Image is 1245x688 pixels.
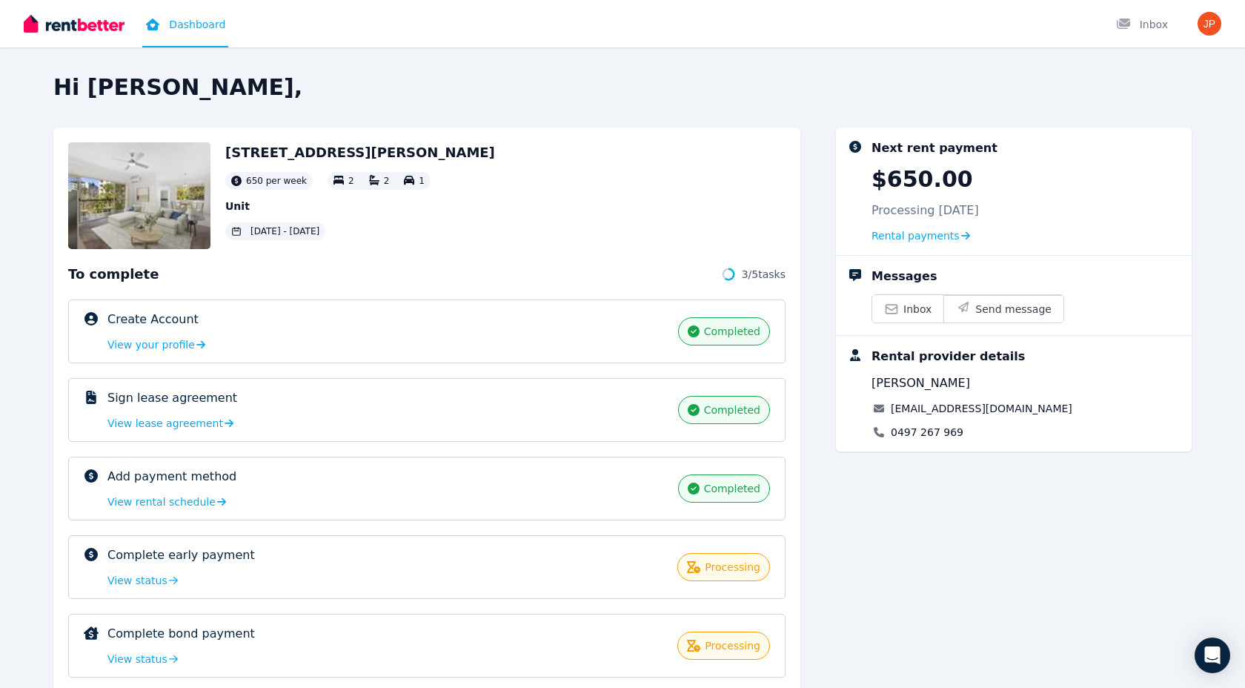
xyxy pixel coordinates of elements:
[419,176,425,186] span: 1
[107,337,205,352] a: View your profile
[68,264,159,285] span: To complete
[348,176,354,186] span: 2
[107,311,199,328] p: Create Account
[24,13,124,35] img: RentBetter
[107,494,226,509] a: View rental schedule
[891,425,963,440] a: 0497 267 969
[943,295,1063,322] button: Send message
[107,625,255,643] p: Complete bond payment
[1198,12,1221,36] img: Jessica Perchman
[107,337,195,352] span: View your profile
[384,176,390,186] span: 2
[53,74,1192,101] h2: Hi [PERSON_NAME],
[225,199,495,214] p: Unit
[705,638,760,653] span: processing
[107,416,223,431] span: View lease agreement
[84,626,99,640] img: Complete bond payment
[975,302,1052,317] span: Send message
[225,142,495,163] h2: [STREET_ADDRESS][PERSON_NAME]
[107,494,216,509] span: View rental schedule
[871,139,997,157] div: Next rent payment
[107,468,236,486] p: Add payment method
[891,401,1072,416] a: [EMAIL_ADDRESS][DOMAIN_NAME]
[871,202,979,219] p: Processing [DATE]
[903,302,932,317] span: Inbox
[704,481,760,496] span: completed
[246,175,307,187] span: 650 per week
[872,295,943,322] a: Inbox
[871,166,973,193] p: $650.00
[742,267,786,282] span: 3 / 5 tasks
[107,573,167,588] span: View status
[107,416,233,431] a: View lease agreement
[871,228,970,243] a: Rental payments
[1116,17,1168,32] div: Inbox
[1195,638,1230,673] div: Open Intercom Messenger
[704,403,760,417] span: completed
[871,348,1025,365] div: Rental provider details
[107,389,237,407] p: Sign lease agreement
[107,546,255,564] p: Complete early payment
[250,225,319,237] span: [DATE] - [DATE]
[871,374,970,392] span: [PERSON_NAME]
[705,560,760,575] span: processing
[871,228,960,243] span: Rental payments
[704,324,760,339] span: completed
[68,142,210,249] img: Property Url
[107,652,167,666] span: View status
[871,268,937,285] div: Messages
